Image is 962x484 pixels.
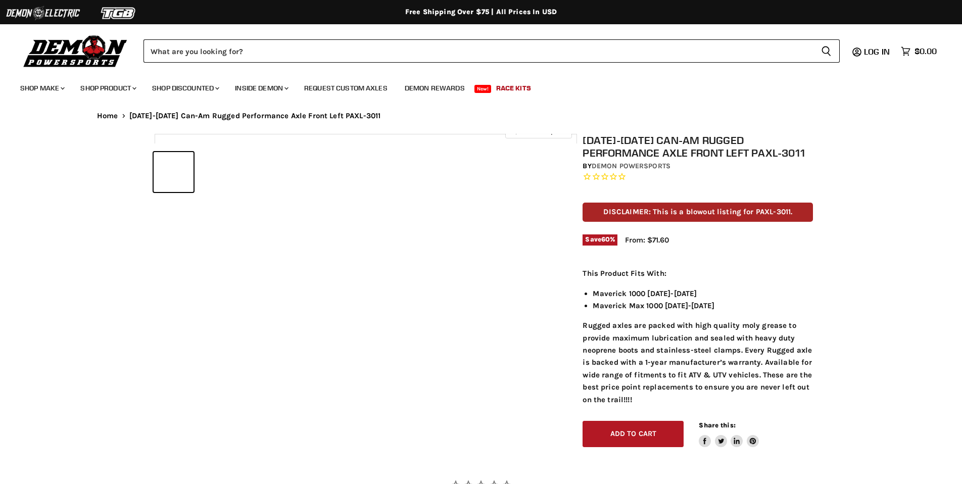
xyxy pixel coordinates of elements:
li: Maverick Max 1000 [DATE]-[DATE] [593,300,813,312]
div: by [583,161,813,172]
span: 60 [601,235,610,243]
span: Rated 0.0 out of 5 stars 0 reviews [583,172,813,182]
a: Demon Powersports [592,162,670,170]
nav: Breadcrumbs [77,112,885,120]
button: 2013-2018 Can-Am Rugged Performance Axle Front Left PAXL-3011 thumbnail [154,152,194,192]
h1: [DATE]-[DATE] Can-Am Rugged Performance Axle Front Left PAXL-3011 [583,134,813,159]
img: TGB Logo 2 [81,4,157,23]
span: Log in [864,46,890,57]
a: Inside Demon [227,78,295,99]
a: Shop Discounted [145,78,225,99]
aside: Share this: [699,421,759,448]
a: Request Custom Axles [297,78,395,99]
span: New! [474,85,492,93]
li: Maverick 1000 [DATE]-[DATE] [593,287,813,300]
span: Add to cart [610,429,657,438]
a: $0.00 [896,44,942,59]
img: Demon Powersports [20,33,131,69]
input: Search [143,39,813,63]
button: Search [813,39,840,63]
p: DISCLAIMER: This is a blowout listing for PAXL-3011. [583,203,813,221]
span: $0.00 [915,46,937,56]
a: Home [97,112,118,120]
a: Log in [859,47,896,56]
a: Shop Make [13,78,71,99]
a: Shop Product [73,78,142,99]
img: Demon Electric Logo 2 [5,4,81,23]
span: Save % [583,234,617,246]
span: [DATE]-[DATE] Can-Am Rugged Performance Axle Front Left PAXL-3011 [129,112,381,120]
span: From: $71.60 [625,235,669,245]
p: This Product Fits With: [583,267,813,279]
form: Product [143,39,840,63]
ul: Main menu [13,74,934,99]
span: Share this: [699,421,735,429]
a: Race Kits [489,78,539,99]
div: Free Shipping Over $75 | All Prices In USD [77,8,885,17]
button: Add to cart [583,421,684,448]
div: Rugged axles are packed with high quality moly grease to provide maximum lubrication and sealed w... [583,267,813,406]
span: Click to expand [510,127,566,135]
a: Demon Rewards [397,78,472,99]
